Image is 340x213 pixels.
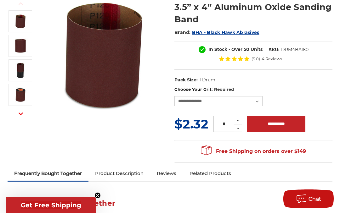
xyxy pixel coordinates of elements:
[13,87,28,103] img: 4x11 sanding belt
[262,57,282,61] span: 4 Reviews
[13,63,28,78] img: sanding drum
[252,57,260,61] span: (5.0)
[269,46,280,53] dt: SKU:
[251,46,263,52] span: Units
[183,167,238,180] a: Related Products
[13,38,28,54] img: sanding band
[94,192,101,199] button: Close teaser
[174,77,198,83] dt: Pack Size:
[13,107,28,121] button: Next
[229,46,242,52] span: - Over
[192,30,259,35] a: BHA - Black Hawk Abrasives
[214,87,234,92] small: Required
[244,46,249,52] span: 50
[174,116,208,132] span: $2.32
[208,46,227,52] span: In Stock
[88,167,150,180] a: Product Description
[8,167,88,180] a: Frequently Bought Together
[283,189,334,208] button: Chat
[199,77,215,83] dd: 1 Drum
[80,199,115,208] span: Together
[201,145,306,158] span: Free Shipping on orders over $149
[174,1,332,25] h1: 3.5” x 4” Aluminum Oxide Sanding Band
[6,197,96,213] div: Get Free ShippingClose teaser
[174,30,191,35] span: Brand:
[21,201,81,209] span: Get Free Shipping
[150,167,183,180] a: Reviews
[281,46,309,53] dd: DRM4BA180
[174,86,332,93] label: Choose Your Grit:
[13,14,28,29] img: 3.5x4 inch sanding band for expanding rubber drum
[309,196,321,202] span: Chat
